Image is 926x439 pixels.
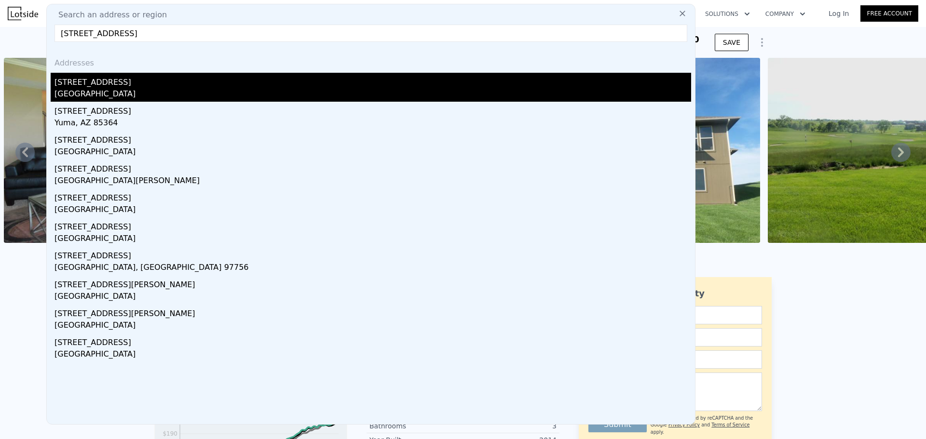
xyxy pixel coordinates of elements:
div: Yuma, AZ 85364 [54,117,691,131]
button: Submit [588,417,647,432]
img: Sale: 134940063 Parcel: 57984525 [4,58,251,243]
div: [STREET_ADDRESS] [54,333,691,348]
div: [STREET_ADDRESS][PERSON_NAME] [54,304,691,319]
a: Log In [817,9,860,18]
div: [GEOGRAPHIC_DATA][PERSON_NAME] [54,175,691,188]
div: [STREET_ADDRESS] [54,160,691,175]
div: Addresses [51,50,691,73]
a: Free Account [860,5,918,22]
div: [STREET_ADDRESS][PERSON_NAME] [54,275,691,291]
div: [GEOGRAPHIC_DATA] [54,204,691,217]
div: [STREET_ADDRESS] [54,217,691,233]
tspan: $190 [163,430,177,437]
div: [GEOGRAPHIC_DATA], [GEOGRAPHIC_DATA] 97756 [54,262,691,275]
img: Lotside [8,7,38,20]
div: [STREET_ADDRESS] [54,102,691,117]
button: Solutions [697,5,758,23]
input: Enter an address, city, region, neighborhood or zip code [54,25,687,42]
div: [GEOGRAPHIC_DATA] [54,291,691,304]
div: [GEOGRAPHIC_DATA] [54,233,691,246]
button: SAVE [715,34,749,51]
div: [GEOGRAPHIC_DATA] [54,146,691,160]
div: This site is protected by reCAPTCHA and the Google and apply. [651,415,762,436]
button: Show Options [752,33,772,52]
a: Privacy Policy [668,422,700,427]
div: [STREET_ADDRESS] [54,188,691,204]
div: Bathrooms [369,421,463,431]
div: [GEOGRAPHIC_DATA] [54,348,691,362]
div: [STREET_ADDRESS] [54,246,691,262]
button: Company [758,5,813,23]
div: [GEOGRAPHIC_DATA] [54,319,691,333]
span: Search an address or region [51,9,167,21]
a: Terms of Service [711,422,749,427]
div: [STREET_ADDRESS] [54,131,691,146]
div: 3 [463,421,557,431]
div: [STREET_ADDRESS] [54,73,691,88]
div: [GEOGRAPHIC_DATA] [54,88,691,102]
